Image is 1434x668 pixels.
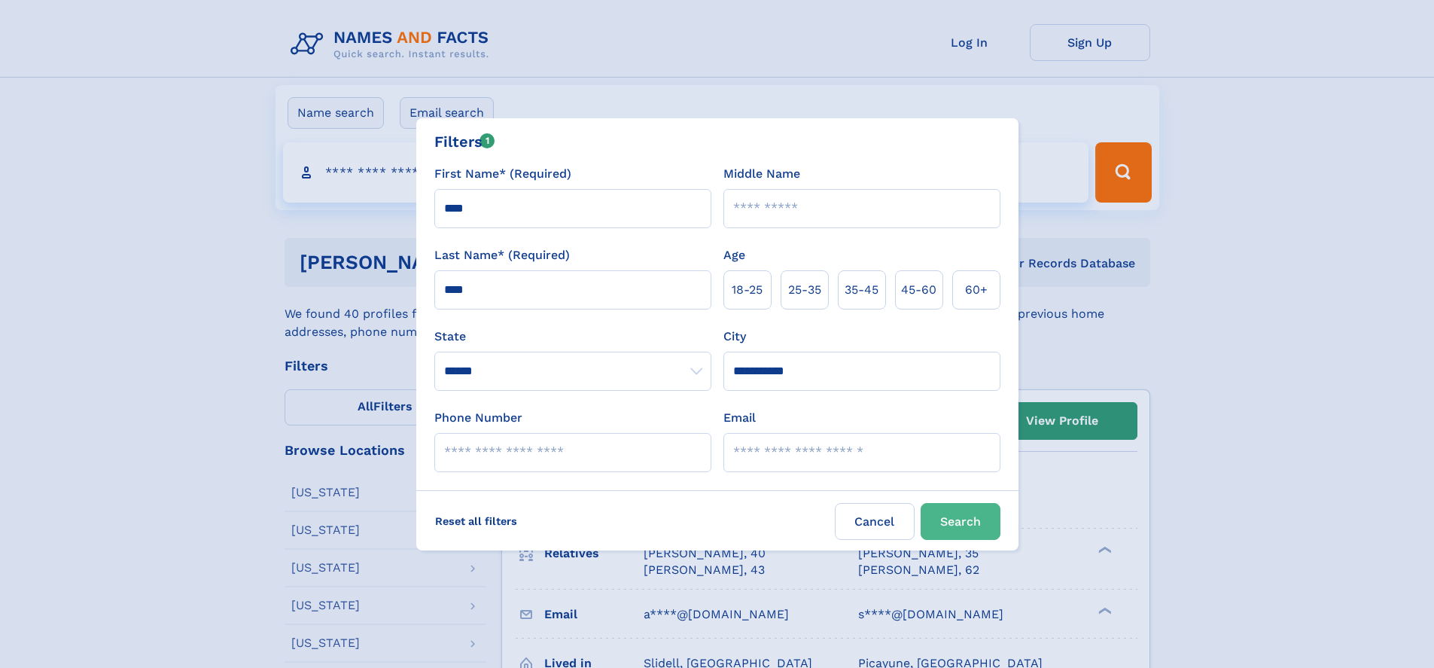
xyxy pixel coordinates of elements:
span: 60+ [965,281,988,299]
button: Search [921,503,1000,540]
label: Reset all filters [425,503,527,539]
span: 18‑25 [732,281,763,299]
label: City [723,328,746,346]
label: Phone Number [434,409,522,427]
span: 45‑60 [901,281,936,299]
span: 35‑45 [845,281,878,299]
label: State [434,328,711,346]
label: Age [723,246,745,264]
label: Email [723,409,756,427]
label: First Name* (Required) [434,165,571,183]
label: Cancel [835,503,915,540]
div: Filters [434,130,495,153]
label: Middle Name [723,165,800,183]
span: 25‑35 [788,281,821,299]
label: Last Name* (Required) [434,246,570,264]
